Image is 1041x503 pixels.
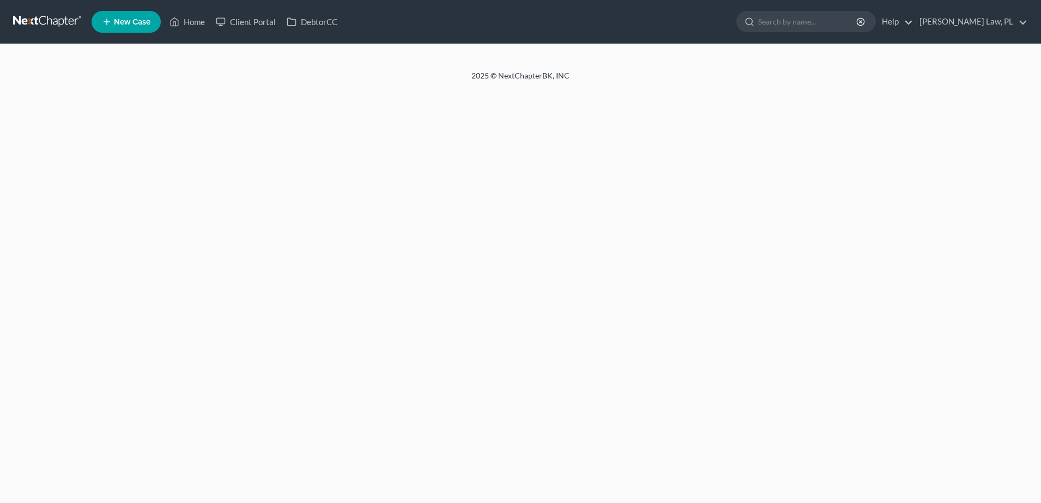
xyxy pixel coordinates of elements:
a: Help [876,12,913,32]
span: New Case [114,18,150,26]
a: Client Portal [210,12,281,32]
input: Search by name... [758,11,858,32]
div: 2025 © NextChapterBK, INC [210,70,831,90]
a: DebtorCC [281,12,343,32]
a: [PERSON_NAME] Law, PL [914,12,1027,32]
a: Home [164,12,210,32]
